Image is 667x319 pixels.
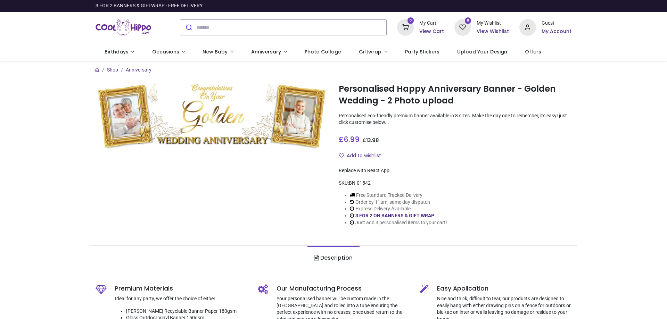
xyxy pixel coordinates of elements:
a: Giftwrap [350,43,396,61]
div: SKU: [339,180,571,187]
span: Upload Your Design [457,48,507,55]
sup: 0 [465,17,471,24]
span: £ [363,137,379,144]
h5: Easy Application [437,284,571,293]
span: Offers [525,48,541,55]
iframe: Customer reviews powered by Trustpilot [426,2,571,9]
a: 3 FOR 2 ON BANNERS & GIFT WRAP [355,213,434,218]
p: Ideal for any party, we offer the choice of either: [115,295,247,302]
div: My Wishlist [477,20,509,27]
h5: Premium Materials [115,284,247,293]
span: Birthdays [105,48,129,55]
span: 6.99 [344,134,360,144]
p: Personalised eco-friendly premium banner available in 8 sizes. Make the day one to remember, its ... [339,112,571,126]
span: New Baby [203,48,228,55]
button: Submit [180,20,197,35]
a: View Wishlist [477,28,509,35]
span: Party Stickers [405,48,439,55]
h5: Our Manufacturing Process [277,284,410,293]
a: Anniversary [126,67,151,73]
sup: 0 [407,17,414,24]
li: Order by 11am, same day dispatch [350,199,447,206]
a: Anniversary [242,43,296,61]
a: Shop [107,67,118,73]
div: Replace with React App. [339,167,571,174]
a: 0 [454,24,471,30]
a: View Cart [419,28,444,35]
div: 3 FOR 2 BANNERS & GIFTWRAP - FREE DELIVERY [96,2,203,9]
li: Express Delivery Available [350,205,447,212]
a: 0 [397,24,414,30]
span: BN-01542 [349,180,371,186]
span: Giftwrap [359,48,381,55]
li: Free Standard Tracked Delivery [350,192,447,199]
img: Cool Hippo [96,18,151,37]
span: Photo Collage [305,48,341,55]
a: New Baby [194,43,242,61]
a: Logo of Cool Hippo [96,18,151,37]
a: My Account [542,28,571,35]
span: Anniversary [251,48,281,55]
span: Occasions [152,48,179,55]
span: 13.98 [366,137,379,144]
li: Just add 3 personalised items to your cart! [350,219,447,226]
img: Personalised Happy Anniversary Banner - Golden Wedding - 2 Photo upload [96,82,328,151]
a: Occasions [143,43,194,61]
a: Description [307,246,359,270]
span: £ [339,134,360,144]
div: My Cart [419,20,444,27]
a: Birthdays [96,43,143,61]
h1: Personalised Happy Anniversary Banner - Golden Wedding - 2 Photo upload [339,83,571,107]
li: [PERSON_NAME] Recyclable Banner Paper 180gsm [126,308,247,315]
div: Guest [542,20,571,27]
button: Add to wishlistAdd to wishlist [339,150,387,162]
i: Add to wishlist [339,153,344,158]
